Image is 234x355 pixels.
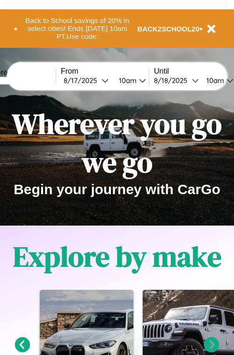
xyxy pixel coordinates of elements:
b: BACK2SCHOOL20 [138,25,200,33]
div: 8 / 18 / 2025 [154,76,192,85]
button: 8/17/2025 [61,76,111,85]
label: From [61,67,149,76]
h1: Explore by make [13,237,221,276]
button: Back to School savings of 20% in select cities! Ends [DATE] 10am PT.Use code: [17,14,138,43]
button: 10am [111,76,149,85]
div: 10am [114,76,139,85]
div: 8 / 17 / 2025 [64,76,102,85]
div: 10am [202,76,227,85]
